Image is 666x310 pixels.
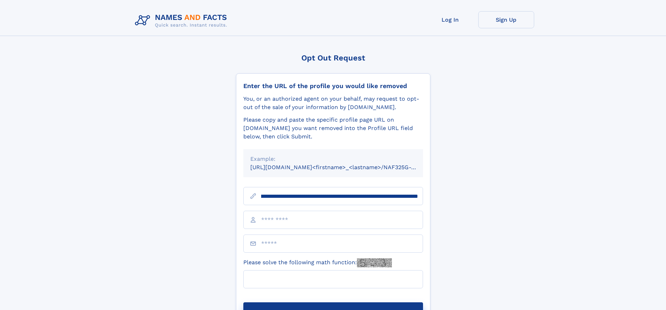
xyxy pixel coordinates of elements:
[243,116,423,141] div: Please copy and paste the specific profile page URL on [DOMAIN_NAME] you want removed into the Pr...
[243,95,423,111] div: You, or an authorized agent on your behalf, may request to opt-out of the sale of your informatio...
[243,82,423,90] div: Enter the URL of the profile you would like removed
[250,155,416,163] div: Example:
[243,258,392,267] label: Please solve the following math function:
[236,53,430,62] div: Opt Out Request
[478,11,534,28] a: Sign Up
[250,164,436,171] small: [URL][DOMAIN_NAME]<firstname>_<lastname>/NAF325G-xxxxxxxx
[132,11,233,30] img: Logo Names and Facts
[422,11,478,28] a: Log In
